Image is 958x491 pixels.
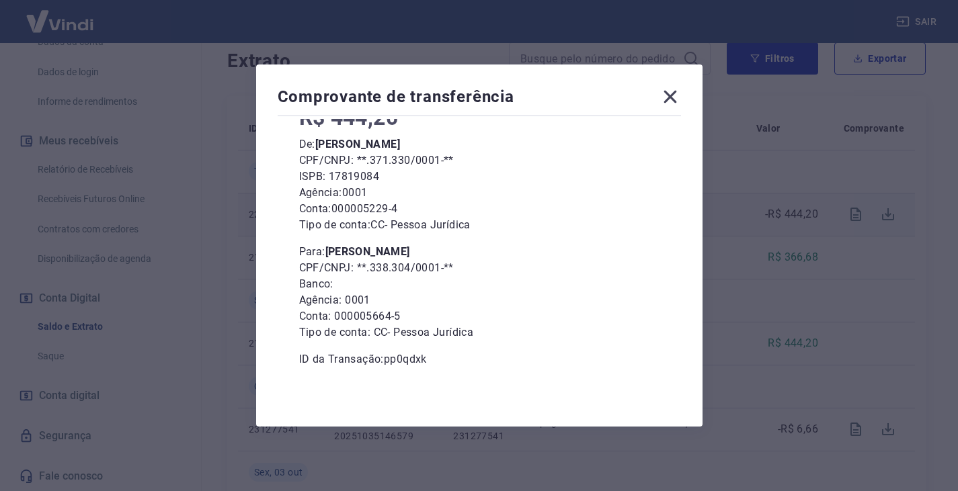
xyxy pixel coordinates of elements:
p: Tipo de conta: CC - Pessoa Jurídica [299,324,660,341]
p: Agência: 0001 [299,292,660,308]
p: De: [299,136,660,152]
p: Banco: [299,276,660,292]
p: Para: [299,244,660,260]
b: [PERSON_NAME] [315,138,400,150]
div: Comprovante de transferência [278,86,681,113]
p: ID da Transação: pp0qdxk [299,351,660,367]
p: Conta: 000005664-5 [299,308,660,324]
p: Tipo de conta: CC - Pessoa Jurídica [299,217,660,233]
b: [PERSON_NAME] [325,245,410,258]
p: CPF/CNPJ: **.371.330/0001-** [299,152,660,169]
p: CPF/CNPJ: **.338.304/0001-** [299,260,660,276]
p: ISPB: 17819084 [299,169,660,185]
p: Conta: 000005229-4 [299,201,660,217]
p: Agência: 0001 [299,185,660,201]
